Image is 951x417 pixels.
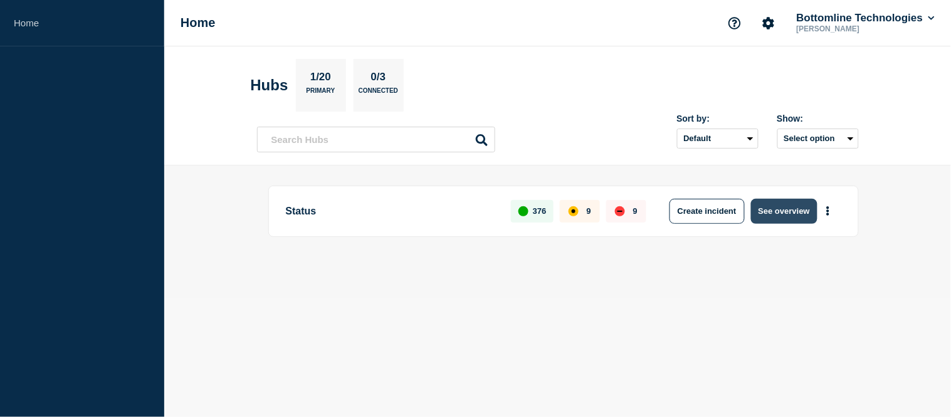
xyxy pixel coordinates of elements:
[677,129,759,149] select: Sort by
[181,16,216,30] h1: Home
[251,77,288,94] h2: Hubs
[286,199,497,224] p: Status
[518,206,528,216] div: up
[533,206,547,216] p: 376
[777,113,859,124] div: Show:
[307,87,335,100] p: Primary
[820,199,836,223] button: More actions
[633,206,638,216] p: 9
[755,10,782,36] button: Account settings
[587,206,591,216] p: 9
[366,71,391,87] p: 0/3
[722,10,748,36] button: Support
[670,199,745,224] button: Create incident
[677,113,759,124] div: Sort by:
[569,206,579,216] div: affected
[777,129,859,149] button: Select option
[794,24,925,33] p: [PERSON_NAME]
[751,199,817,224] button: See overview
[257,127,495,152] input: Search Hubs
[359,87,398,100] p: Connected
[305,71,335,87] p: 1/20
[794,12,937,24] button: Bottomline Technologies
[615,206,625,216] div: down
